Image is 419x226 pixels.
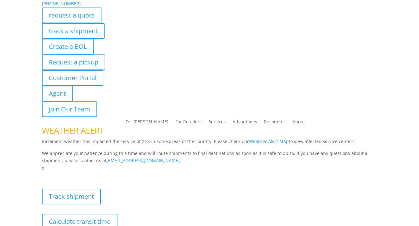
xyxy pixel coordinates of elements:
[42,70,103,86] a: Customer Portal
[264,120,286,126] a: Resources
[175,120,202,126] a: For Retailers
[42,39,94,54] a: Create a BOL
[249,138,289,144] a: Weather Alert Map
[42,150,377,165] p: We appreciate your patience during this time and will route shipments to final destinations as so...
[42,189,101,204] a: Track shipment
[42,164,377,172] p: x
[42,86,73,101] a: Agent
[42,138,377,150] p: Inclement weather has impacted the service of XGS in some areas of the country. Please check our ...
[42,23,105,39] a: track a shipment
[42,125,104,136] span: WEATHER ALERT
[106,157,180,163] a: [EMAIL_ADDRESS][DOMAIN_NAME]
[126,120,168,126] a: For [PERSON_NAME]
[42,173,182,179] b: Visibility, transparency, and control for your entire supply chain.
[292,120,305,126] a: About
[42,1,81,7] a: [PHONE_NUMBER]
[42,8,101,23] a: request a quote
[209,120,226,126] a: Services
[42,101,97,117] a: Join Our Team
[233,120,257,126] a: Advantages
[42,54,105,70] a: Request a pickup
